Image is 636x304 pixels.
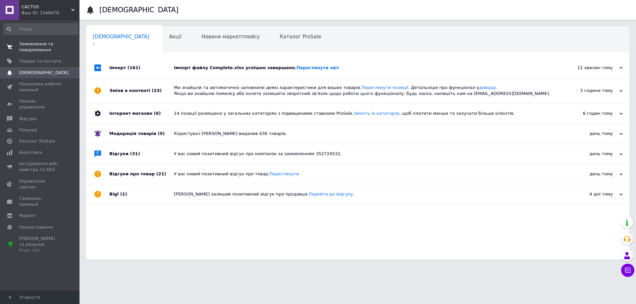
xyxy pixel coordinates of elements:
[109,164,174,184] div: Відгуки про товар
[19,150,42,155] span: Аналітика
[152,88,162,93] span: (23)
[19,195,61,207] span: Гаманець компанії
[93,34,149,40] span: [DEMOGRAPHIC_DATA]
[174,110,556,116] div: 14 позиції розміщено у загальних категоріях з підвищеними ставками ProSale. , щоб платити менше т...
[296,65,339,70] a: Переглянути звіт
[174,65,556,71] div: Імпорт файлу Complete.xlsx успішно завершено.
[3,23,78,35] input: Пошук
[109,104,174,123] div: Інтернет магазин
[22,10,79,16] div: Ваш ID: 2349476
[556,88,623,94] div: 3 години тому
[19,236,61,254] span: [PERSON_NAME] та рахунки
[174,151,556,157] div: У вас новий позитивний відгук про компанію за замовленням 352724532.
[19,247,61,253] div: Prom топ
[109,184,174,204] div: Bigl
[556,131,623,137] div: день тому
[556,171,623,177] div: день тому
[201,34,260,40] span: Новини маркетплейсу
[556,110,623,116] div: 6 годин тому
[19,41,61,53] span: Замовлення та повідомлення
[354,111,399,116] a: Змініть їх категорію
[19,161,61,173] span: Інструменти веб-майстра та SEO
[22,4,71,10] span: CACTUS
[169,34,182,40] span: Акції
[109,78,174,103] div: Зміни в контенті
[128,65,140,70] span: (161)
[174,191,556,197] div: [PERSON_NAME] залишив позитивний відгук про продавця. .
[556,65,623,71] div: 11 хвилин тому
[19,58,61,64] span: Товари та послуги
[120,192,127,196] span: (1)
[93,41,149,46] span: 1
[109,124,174,144] div: Модерація товарів
[19,81,61,93] span: Показники роботи компанії
[269,171,299,176] a: Переглянути
[174,131,556,137] div: Користувач [PERSON_NAME] видалив 436 товарів.
[19,178,61,190] span: Управління сайтом
[174,85,556,97] div: Ми знайшли та автоматично заповнили деякі характеристики для ваших товарів. . Детальніше про функ...
[99,6,179,14] h1: [DEMOGRAPHIC_DATA]
[19,127,37,133] span: Покупці
[19,138,55,144] span: Каталог ProSale
[130,151,140,156] span: (31)
[154,111,161,116] span: (6)
[19,224,53,230] span: Налаштування
[621,264,634,277] button: Чат з покупцем
[19,116,36,122] span: Відгуки
[19,70,68,76] span: [DEMOGRAPHIC_DATA]
[479,85,496,90] a: довідці
[556,191,623,197] div: 4 дні тому
[280,34,321,40] span: Каталог ProSale
[556,151,623,157] div: день тому
[174,171,556,177] div: У вас новий позитивний відгук про товар.
[309,192,353,196] a: Перейти до відгуку
[19,98,61,110] span: Панель управління
[361,85,408,90] a: Переглянути позиції
[109,144,174,164] div: Відгуки
[158,131,165,136] span: (5)
[19,213,36,219] span: Маркет
[109,58,174,78] div: Імпорт
[156,171,166,176] span: (21)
